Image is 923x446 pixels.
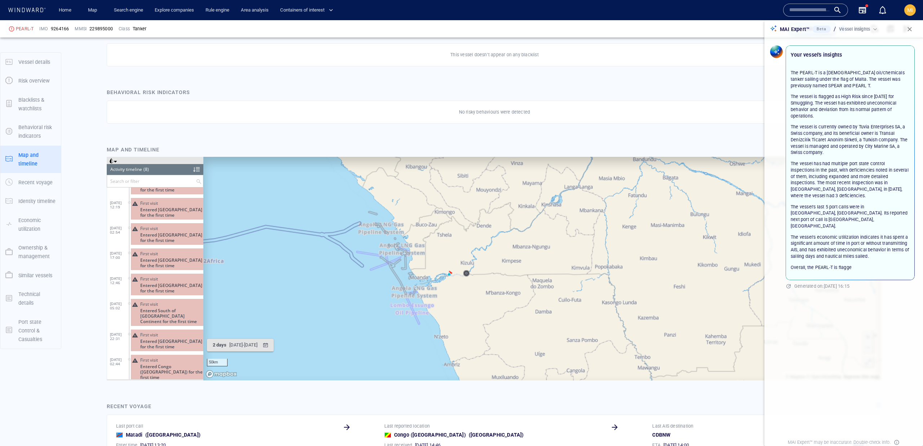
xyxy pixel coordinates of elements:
span: [DATE] 02:54 [3,69,22,78]
div: Congo ([GEOGRAPHIC_DATA]) [393,429,467,441]
div: Congo, the Democratic Republic of the [116,432,123,438]
dl: [DATE] 05:02First visitEntered South of [GEOGRAPHIC_DATA] Continent for the first time [3,140,97,170]
p: Vessel insights [839,26,870,32]
dl: [DATE] 02:54First visitEntered [GEOGRAPHIC_DATA] for the first time [3,64,97,89]
button: Similar vessels [0,266,61,285]
p: Last reported location [384,423,430,429]
span: ( [469,432,471,438]
span: [DATE] 22:31 [3,175,22,184]
button: Map [82,4,105,17]
span: Entered [GEOGRAPHIC_DATA] for the first time [34,25,97,36]
button: MI [903,3,917,17]
p: Technical details [18,290,56,308]
dl: [DATE] 12:19First visitEntered [GEOGRAPHIC_DATA] for the first time [3,39,97,64]
p: The PEARL-T is a [DEMOGRAPHIC_DATA] oil/chemicals tanker sailing under the flag of Malta. The ves... [791,70,910,89]
p: Generated on: [794,283,915,290]
div: Map and timeline [104,142,162,157]
a: Behavioral risk indicators [0,128,61,135]
span: 2 days [106,185,120,191]
button: Home [53,4,76,17]
a: Mapbox [679,217,699,222]
p: Blacklists & watchlists [18,96,56,113]
p: Economic utilization [18,216,56,234]
a: Ownership & management [0,248,61,255]
div: [GEOGRAPHIC_DATA] [467,429,525,441]
span: Entered [GEOGRAPHIC_DATA] for the first time [34,126,97,137]
span: [DATE] 17:00 [3,94,22,103]
span: First visit [34,119,51,125]
p: No risky behaviours were detected [459,109,530,115]
span: [DATE] 12:19 [3,44,22,52]
button: Behavioral risk indicators [0,118,61,146]
span: First visit [34,44,51,49]
div: Notification center [878,6,887,14]
div: CDBNW [651,429,672,441]
span: First visit [34,175,51,181]
span: 9264166 [51,26,69,32]
div: Congo [384,432,391,438]
a: Area analysis [238,4,271,17]
button: Export vessel information [704,8,722,19]
div: (8) [37,7,42,18]
p: Behavioral risk indicators [18,123,56,141]
button: Map and timeline [0,146,61,173]
p: Overall, the PEARL-T is flagge [791,264,910,271]
dl: [DATE] 02:44First visitEntered Congo ([GEOGRAPHIC_DATA]) for the first time [3,195,97,226]
a: Map and timeline [0,155,61,162]
a: Economic utilization [0,221,61,228]
span: First visit [34,94,51,100]
span: First visit [34,69,51,74]
button: Technical details [0,285,61,313]
span: ) [199,432,200,438]
p: This vessel doesn’t appear on any blacklist [450,52,539,58]
span: [DATE] 05:02 [3,145,22,153]
div: / [832,24,838,34]
button: Economic utilization [0,211,61,239]
button: Ownership & management [0,238,61,266]
p: Similar vessels [18,271,52,280]
div: Toggle map information layers [756,8,767,19]
button: 2 days[DATE]-[DATE] [100,182,167,195]
button: Vessel details [0,53,61,71]
div: PEARL-T [16,26,34,32]
p: Map and timeline [18,151,56,168]
a: Mapbox logo [99,213,131,221]
p: The vessel has had multiple port state control inspections in the past, with deficiencies noted i... [791,160,910,199]
p: Identity timeline [18,197,56,206]
p: Last AIS destination [652,423,693,429]
p: Class [119,26,130,32]
p: Recent voyage [18,178,53,187]
dl: [DATE] 22:31First visitEntered [GEOGRAPHIC_DATA] for the first time [3,170,97,195]
a: Vessel details [0,58,61,65]
a: Risk overview [0,77,61,84]
div: 229895000 [89,26,113,32]
div: Vessel insights [839,26,879,32]
p: Ownership & management [18,243,56,261]
a: Recent voyage [0,179,61,186]
div: 50km [100,202,121,209]
div: Toggle vessel historical path [733,8,744,19]
a: Identity timeline [0,198,61,204]
div: High risk due to smuggling related indicators [9,26,14,31]
a: Similar vessels [0,271,61,278]
span: Containers of interest [280,6,333,14]
a: Technical details [0,295,61,301]
p: The vessel is currently owned by Tuvia Enterprises SA, a Swiss company, and its beneficial owner ... [791,124,910,156]
dl: [DATE] 12:46First visitEntered [GEOGRAPHIC_DATA] for the first time [3,114,97,140]
div: Behavioral risk indicators [107,88,190,97]
div: Tanker [133,26,146,32]
div: Activity timeline [4,7,35,18]
div: [GEOGRAPHIC_DATA] [144,429,202,441]
button: Port state Control & Casualties [0,313,61,349]
p: The vessel is flagged as High Risk since [DATE] for Smuggling. The vessel has exhibited uneconomi... [791,93,910,119]
span: Entered [GEOGRAPHIC_DATA] for the first time [34,75,97,86]
a: Map [85,4,102,17]
p: Risk overview [18,76,50,85]
a: Home [56,4,74,17]
span: ( [145,432,147,438]
div: Recent voyage [107,402,151,411]
a: Search engine [111,4,146,17]
span: [DATE] 02:44 [3,200,22,209]
p: IMO [39,26,48,32]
